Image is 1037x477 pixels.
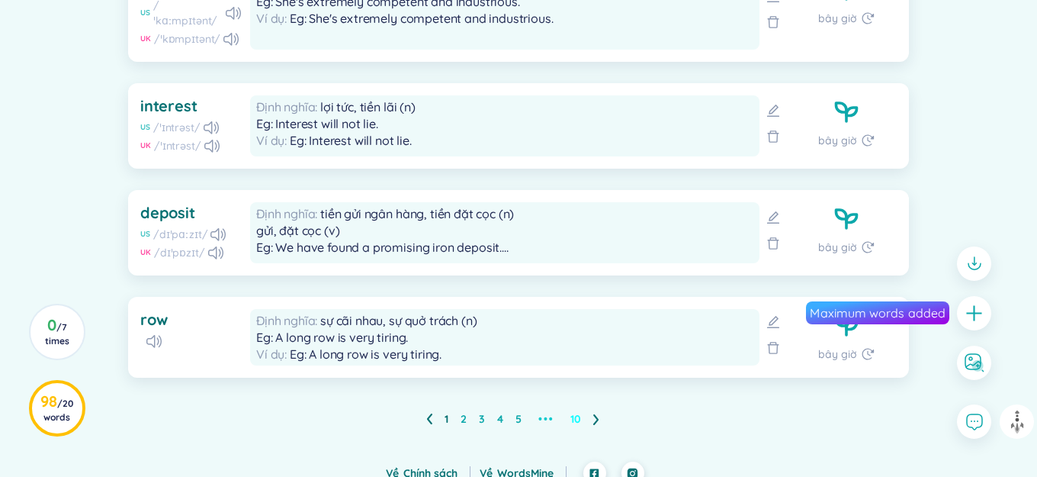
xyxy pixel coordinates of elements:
[256,206,514,255] span: tiền gửi ngân hàng, tiền đặt cọc (n) gửi, đặt cọc (v) Eg: We have found a promising iron deposit.
[461,408,467,430] a: 2
[154,31,220,47] div: /ˈkɒmpɪtənt/
[40,395,74,423] h3: 98
[1005,410,1029,434] img: to top
[445,407,448,431] li: 1
[140,309,167,330] div: row
[570,407,581,431] li: 10
[40,319,74,346] h3: 0
[479,408,485,430] a: 3
[153,227,207,242] div: /dɪˈpɑːzɪt/
[256,346,290,362] span: Ví dụ
[140,202,195,224] div: deposit
[461,407,467,431] li: 2
[497,408,503,430] a: 4
[290,346,441,362] span: Eg: A long row is very tiring.
[256,99,320,114] span: Định nghĩa
[45,321,69,346] span: / 7 times
[818,10,857,27] span: bây giờ
[965,304,984,323] span: plus
[140,8,150,18] div: US
[140,122,150,133] div: US
[515,408,522,430] a: 5
[140,34,151,44] div: UK
[534,407,558,431] li: Next 5 Pages
[140,95,197,117] div: interest
[153,120,201,135] div: /ˈɪntrəst/
[140,229,150,240] div: US
[426,407,432,431] li: Previous Page
[290,133,412,148] span: Eg: Interest will not lie.
[43,398,73,423] span: / 20 words
[256,99,416,131] span: lợi tức, tiền lãi (n) Eg: Interest will not lie.
[515,407,522,431] li: 5
[593,407,599,431] li: Next Page
[818,346,857,363] span: bây giờ
[818,132,857,149] span: bây giờ
[140,140,151,151] div: UK
[497,407,503,431] li: 4
[534,407,558,431] span: •••
[154,245,205,260] div: /dɪˈpɒzɪt/
[154,138,201,153] div: /ˈɪntrəst/
[256,313,320,328] span: Định nghĩa
[256,206,320,221] span: Định nghĩa
[140,247,151,258] div: UK
[256,313,477,345] span: sự cãi nhau, sự quở trách (n) Eg: A long row is very tiring.
[479,407,485,431] li: 3
[445,408,448,430] a: 1
[256,133,290,148] span: Ví dụ
[818,239,857,256] span: bây giờ
[570,408,581,430] a: 10
[256,11,290,26] span: Ví dụ
[290,11,554,26] span: Eg: She's extremely competent and industrious.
